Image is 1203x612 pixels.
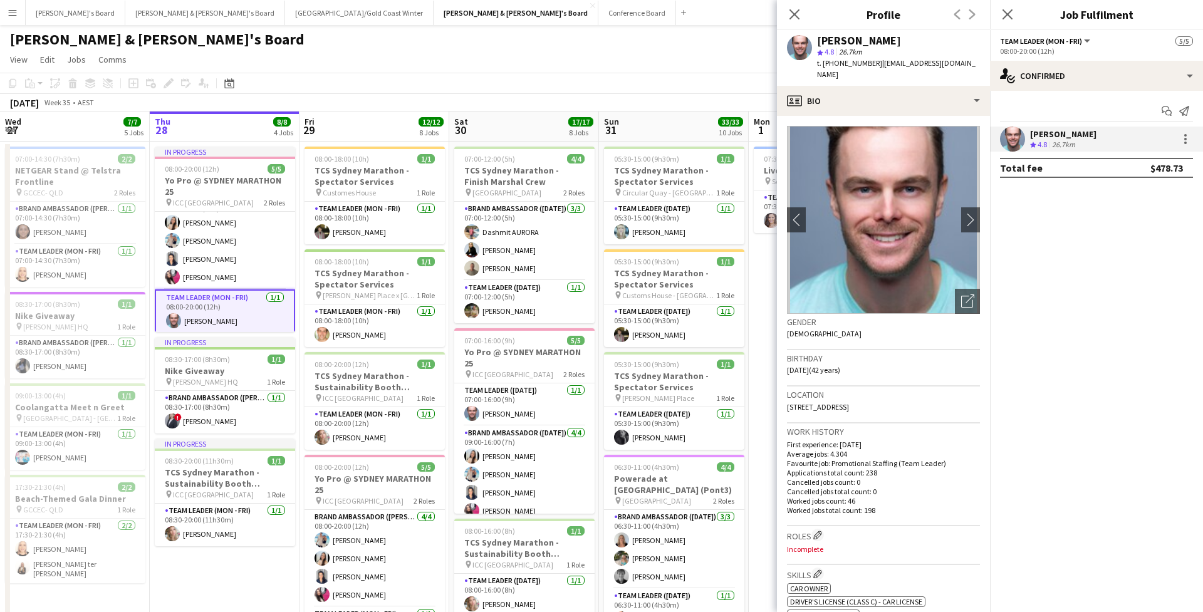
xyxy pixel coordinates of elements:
h3: TCS Sydney Marathon - Spectator Services [305,267,445,290]
span: 08:00-16:00 (8h) [464,526,515,536]
h3: Gender [787,316,980,328]
h3: TCS Sydney Marathon - Sustainability Booth Support [454,537,595,559]
h3: NETGEAR Stand @ Telstra Frontline [5,165,145,187]
app-card-role: Team Leader ([DATE])1/105:30-15:00 (9h30m)[PERSON_NAME] [604,304,744,347]
span: 2 Roles [563,370,585,379]
span: ! [174,413,182,421]
p: Cancelled jobs count: 0 [787,477,980,487]
span: 4.8 [1038,140,1047,149]
span: 05:30-15:00 (9h30m) [614,360,679,369]
span: [PERSON_NAME] Place [622,393,694,403]
div: In progress08:30-20:00 (11h30m)1/1TCS Sydney Marathon - Sustainability Booth Support ICC [GEOGRAP... [155,438,295,546]
span: 1 Role [716,188,734,197]
span: 05:30-15:00 (9h30m) [614,154,679,163]
a: Jobs [62,51,91,68]
span: Mon [754,116,770,127]
button: Team Leader (Mon - Fri) [1000,36,1092,46]
span: 1/1 [717,257,734,266]
span: 1 Role [716,393,734,403]
span: 1 [752,123,770,137]
p: Worked jobs count: 46 [787,496,980,506]
h3: Yo Pro @ SYDNEY MARATHON 25 [305,473,445,495]
h3: TCS Sydney Marathon - Sustainability Booth Support [305,370,445,393]
span: 17/17 [568,117,593,127]
span: 1/1 [118,391,135,400]
div: 4 Jobs [274,128,293,137]
app-job-card: 05:30-15:00 (9h30m)1/1TCS Sydney Marathon - Spectator Services Customs House - [GEOGRAPHIC_DATA]1... [604,249,744,347]
span: ICC [GEOGRAPHIC_DATA] [472,370,553,379]
span: [GEOGRAPHIC_DATA] [472,188,541,197]
app-card-role: Team Leader ([DATE])1/105:30-15:00 (9h30m)[PERSON_NAME] [604,202,744,244]
div: 8 Jobs [569,128,593,137]
div: 09:00-13:00 (4h)1/1Coolangatta Meet n Greet [GEOGRAPHIC_DATA] - [GEOGRAPHIC_DATA]1 RoleTeam Leade... [5,383,145,470]
app-job-card: 08:00-18:00 (10h)1/1TCS Sydney Marathon - Spectator Services [PERSON_NAME] Place x [GEOGRAPHIC_DA... [305,249,445,347]
span: 08:00-20:00 (12h) [315,360,369,369]
div: AEST [78,98,94,107]
a: View [5,51,33,68]
div: 5 Jobs [124,128,143,137]
span: Edit [40,54,55,65]
p: Worked jobs total count: 198 [787,506,980,515]
h3: TCS Sydney Marathon - Sustainability Booth Support [155,467,295,489]
app-card-role: Brand Ambassador ([DATE])3/306:30-11:00 (4h30m)[PERSON_NAME][PERSON_NAME][PERSON_NAME] [604,510,744,589]
div: In progress08:00-20:00 (12h)5/5Yo Pro @ SYDNEY MARATHON 25 ICC [GEOGRAPHIC_DATA]2 RolesBrand Amba... [155,147,295,332]
span: Wed [5,116,21,127]
h1: [PERSON_NAME] & [PERSON_NAME]'s Board [10,30,305,49]
h3: Nike Giveaway [155,365,295,376]
app-card-role: Team Leader (Mon - Fri)1/108:00-20:00 (12h)[PERSON_NAME] [155,289,295,335]
span: 1 Role [566,560,585,569]
span: ICC [GEOGRAPHIC_DATA] [173,490,254,499]
h3: TCS Sydney Marathon - Spectator Services [604,370,744,393]
h3: Beach-Themed Gala Dinner [5,493,145,504]
button: [PERSON_NAME] & [PERSON_NAME]'s Board [434,1,598,25]
div: 26.7km [1049,140,1078,150]
app-card-role: Brand Ambassador ([PERSON_NAME])1/108:30-17:00 (8h30m)[PERSON_NAME] [5,336,145,378]
span: 1 Role [417,188,435,197]
span: 1 Role [417,291,435,300]
app-card-role: Team Leader ([DATE])1/107:00-16:00 (9h)[PERSON_NAME] [454,383,595,426]
span: 2/2 [118,154,135,163]
h3: Nike Giveaway [5,310,145,321]
span: [PERSON_NAME] HQ [23,322,88,331]
span: Week 35 [41,98,73,107]
button: [PERSON_NAME]'s Board [26,1,125,25]
span: 5/5 [567,336,585,345]
app-card-role: Team Leader ([DATE])1/107:00-12:00 (5h)[PERSON_NAME] [454,281,595,323]
app-job-card: In progress08:30-17:00 (8h30m)1/1Nike Giveaway [PERSON_NAME] HQ1 RoleBrand Ambassador ([PERSON_NA... [155,337,295,433]
span: 1/1 [118,299,135,309]
span: 12/12 [419,117,444,127]
p: First experience: [DATE] [787,440,980,449]
p: Cancelled jobs total count: 0 [787,487,980,496]
div: 07:30-14:00 (6h30m)1/1Live Well activation South Eveleigh [GEOGRAPHIC_DATA]1 RoleTeam Leader (Mon... [754,147,894,233]
h3: Location [787,389,980,400]
span: 1/1 [567,526,585,536]
div: Bio [777,86,990,116]
div: Confirmed [990,61,1203,91]
span: [PERSON_NAME] HQ [173,377,238,386]
div: [DATE] [10,96,39,109]
app-job-card: 05:30-15:00 (9h30m)1/1TCS Sydney Marathon - Spectator Services [PERSON_NAME] Place1 RoleTeam Lead... [604,352,744,450]
span: 5/5 [268,164,285,174]
app-card-role: Team Leader (Mon - Fri)1/109:00-13:00 (4h)[PERSON_NAME] [5,427,145,470]
span: 26.7km [836,47,865,56]
div: Total fee [1000,162,1043,174]
span: 31 [602,123,619,137]
span: 08:30-20:00 (11h30m) [165,456,234,465]
span: 1/1 [417,154,435,163]
app-job-card: 08:00-20:00 (12h)1/1TCS Sydney Marathon - Sustainability Booth Support ICC [GEOGRAPHIC_DATA]1 Rol... [305,352,445,450]
span: 08:00-20:00 (12h) [165,164,219,174]
span: 07:30-14:00 (6h30m) [764,154,829,163]
app-job-card: 08:00-18:00 (10h)1/1TCS Sydney Marathon - Spectator Services Customes House1 RoleTeam Leader (Mon... [305,147,445,244]
div: 8 Jobs [419,128,443,137]
app-card-role: Brand Ambassador ([PERSON_NAME])4/408:00-20:00 (12h)[PERSON_NAME][PERSON_NAME][PERSON_NAME][PERSO... [305,510,445,607]
img: Crew avatar or photo [787,126,980,314]
span: GCCEC- QLD [23,188,63,197]
app-job-card: 08:30-17:00 (8h30m)1/1Nike Giveaway [PERSON_NAME] HQ1 RoleBrand Ambassador ([PERSON_NAME])1/108:3... [5,292,145,378]
app-card-role: Brand Ambassador ([PERSON_NAME])4/408:00-20:00 (12h)[PERSON_NAME][PERSON_NAME][PERSON_NAME][PERSO... [155,192,295,289]
span: 2 Roles [114,188,135,197]
app-card-role: Team Leader (Mon - Fri)2/217:30-21:30 (4h)[PERSON_NAME][PERSON_NAME] ter [PERSON_NAME] [5,519,145,583]
p: Average jobs: 4.304 [787,449,980,459]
